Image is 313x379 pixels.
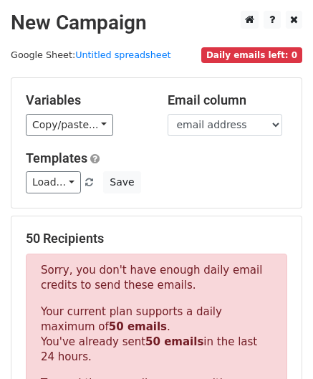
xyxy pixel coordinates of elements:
p: Sorry, you don't have enough daily email credits to send these emails. [41,263,272,293]
h5: 50 Recipients [26,231,287,246]
a: Daily emails left: 0 [201,49,302,60]
a: Load... [26,171,81,193]
h5: Email column [168,92,288,108]
strong: 50 emails [109,320,167,333]
button: Save [103,171,140,193]
small: Google Sheet: [11,49,171,60]
a: Copy/paste... [26,114,113,136]
h2: New Campaign [11,11,302,35]
a: Untitled spreadsheet [75,49,170,60]
iframe: Chat Widget [241,310,313,379]
strong: 50 emails [145,335,203,348]
p: Your current plan supports a daily maximum of . You've already sent in the last 24 hours. [41,304,272,365]
span: Daily emails left: 0 [201,47,302,63]
a: Templates [26,150,87,165]
h5: Variables [26,92,146,108]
